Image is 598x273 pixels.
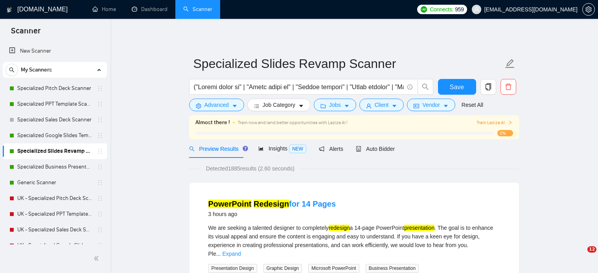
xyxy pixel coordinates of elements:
span: caret-down [392,103,397,109]
button: search [418,79,433,95]
span: area-chart [258,146,264,151]
mark: presentation [404,225,434,231]
span: Client [375,101,389,109]
mark: Redesign [254,200,289,208]
button: idcardVendorcaret-down [407,99,455,111]
a: Specialized Business Presentation [17,159,92,175]
a: setting [582,6,595,13]
span: robot [356,146,361,152]
div: We are seeking a talented designer to completely a 14-page PowerPoint . The goal is to enhance it... [208,224,500,258]
span: 959 [455,5,464,14]
span: Detected 1885 results (2.60 seconds) [201,164,300,173]
button: barsJob Categorycaret-down [247,99,311,111]
button: Save [438,79,476,95]
a: PowerPoint Redesignfor 14 Pages [208,200,336,208]
button: Train Laziza AI [477,119,513,126]
span: delete [501,83,516,90]
input: Scanner name... [193,54,503,73]
mark: redesign [329,225,350,231]
a: Specialized Slides Revamp Scanner [17,143,92,159]
span: Auto Bidder [356,146,395,152]
a: Expand [222,251,241,257]
span: Presentation Design [208,264,257,273]
span: holder [97,242,103,249]
a: Specialized PPT Template Scanner [17,96,92,112]
span: setting [583,6,594,13]
span: caret-down [298,103,304,109]
span: holder [97,101,103,107]
span: holder [97,117,103,123]
span: search [418,83,433,90]
span: 12 [587,246,596,253]
span: Insights [258,145,306,152]
span: search [6,67,18,73]
span: Business Presentation [366,264,419,273]
img: logo [7,4,12,16]
span: caret-down [344,103,350,109]
div: Tooltip anchor [242,145,249,152]
button: delete [500,79,516,95]
span: idcard [414,103,419,109]
button: settingAdvancedcaret-down [189,99,244,111]
span: My Scanners [21,62,52,78]
a: Specialized Google Slides Template Scanner [17,128,92,143]
span: Alerts [319,146,343,152]
a: UK - Specialized Sales Deck Scanner [17,222,92,238]
span: holder [97,195,103,202]
span: right [508,120,513,125]
li: New Scanner [3,43,107,59]
span: Almost there ! [195,118,230,127]
span: folder [320,103,326,109]
button: userClientcaret-down [359,99,404,111]
span: holder [97,85,103,92]
button: copy [480,79,496,95]
a: searchScanner [183,6,212,13]
span: Vendor [422,101,440,109]
span: caret-down [443,103,449,109]
span: user [366,103,372,109]
span: caret-down [232,103,237,109]
span: user [474,7,479,12]
span: holder [97,164,103,170]
span: holder [97,132,103,139]
span: notification [319,146,324,152]
div: 3 hours ago [208,209,336,219]
span: NEW [289,145,306,153]
span: Microsoft PowerPoint [308,264,359,273]
span: edit [505,59,515,69]
span: Graphic Design [263,264,302,273]
iframe: Intercom live chat [571,246,590,265]
span: ... [216,251,221,257]
span: Jobs [329,101,341,109]
img: upwork-logo.png [421,6,427,13]
span: Connects: [430,5,453,14]
span: Scanner [5,25,47,42]
span: holder [97,148,103,154]
a: dashboardDashboard [132,6,167,13]
a: Specialized Sales Deck Scanner [17,112,92,128]
span: bars [254,103,259,109]
a: UK - Specialized Pitch Deck Scanner [17,191,92,206]
span: Preview Results [189,146,246,152]
a: Specialized Pitch Deck Scanner [17,81,92,96]
a: homeHome [92,6,116,13]
span: holder [97,180,103,186]
a: Generic Scanner [17,175,92,191]
span: setting [196,103,201,109]
button: folderJobscaret-down [314,99,356,111]
a: Reset All [462,101,483,109]
span: Train now and land better opportunities with Laziza AI ! [238,120,348,125]
button: search [6,64,18,76]
span: search [189,146,195,152]
span: holder [97,211,103,217]
a: New Scanner [9,43,101,59]
a: UK - Specialized PPT Template Scanner [17,206,92,222]
span: info-circle [407,84,412,90]
a: UK - Specialized Google Slides Template Scanner [17,238,92,253]
span: holder [97,227,103,233]
input: Search Freelance Jobs... [194,82,404,92]
span: Job Category [263,101,295,109]
mark: PowerPoint [208,200,252,208]
span: Advanced [204,101,229,109]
